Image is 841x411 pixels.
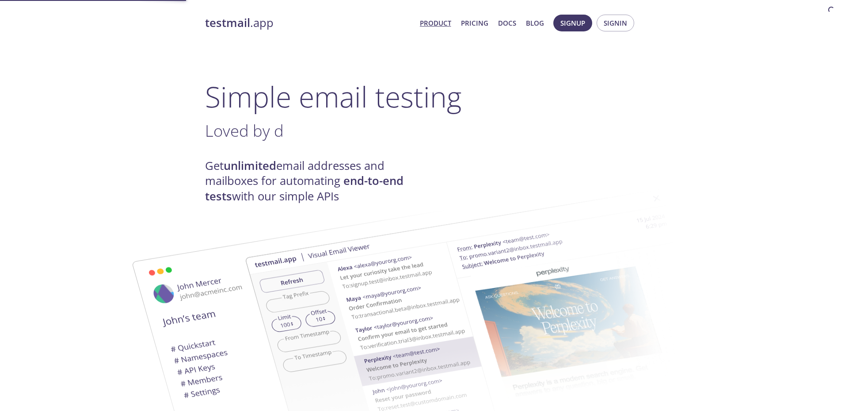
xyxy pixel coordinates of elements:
button: Signin [597,15,634,31]
button: Signup [553,15,592,31]
span: Loved by d [205,119,284,142]
h1: Simple email testing [205,80,636,114]
a: Pricing [461,17,488,29]
strong: unlimited [224,158,276,173]
a: Docs [498,17,516,29]
a: Product [420,17,451,29]
span: Signup [560,17,585,29]
h4: Get email addresses and mailboxes for automating with our simple APIs [205,158,421,204]
a: testmail.app [205,15,413,31]
strong: end-to-end tests [205,173,403,204]
a: Blog [526,17,544,29]
strong: testmail [205,15,250,31]
span: Signin [604,17,627,29]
